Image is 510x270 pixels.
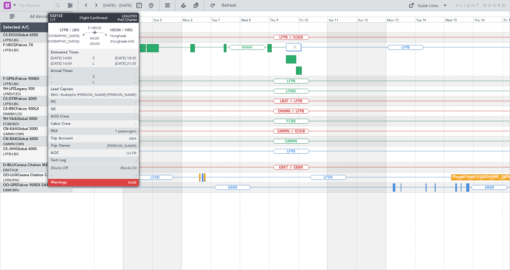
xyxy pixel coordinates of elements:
a: GMMN/CMN [3,142,24,146]
span: OO-LUX [3,173,17,177]
div: Wed 15 [444,17,473,22]
a: LFPB/LBG [3,48,19,53]
div: Mon 13 [386,17,415,22]
a: CN-RAKGlobal 6000 [3,137,38,141]
a: LFMD/CEQ [3,92,21,96]
div: Wed 8 [240,17,269,22]
span: [DATE] - [DATE] [103,3,132,8]
div: Tue 7 [211,17,240,22]
img: gray-close.svg [292,44,297,50]
a: F-HECDFalcon 7X [3,43,33,47]
a: LFPB/LBG [3,152,19,156]
button: Refresh [207,1,244,10]
div: Thu 2 [65,17,94,22]
span: F-HECD [3,43,16,47]
a: LFSN/ENC [3,178,20,183]
a: DNMM/LOS [3,112,22,116]
span: CS-DTR [3,97,16,101]
span: CN-RAK [3,137,17,141]
a: GMMN/CMN [3,132,24,136]
div: Quick Links [418,3,438,9]
span: D-IBLU [3,163,15,167]
span: F-GPNJ [3,77,16,81]
a: CS-JHHGlobal 6000 [3,147,37,151]
a: 9H-YAAGlobal 5000 [3,117,37,121]
button: Quick Links [406,1,450,10]
div: Sun 5 [152,17,182,22]
div: Fri 10 [298,17,328,22]
div: Thu 16 [473,17,502,22]
button: All Aircraft [7,12,66,22]
div: [DATE] [73,12,84,17]
a: EBKT/KJK [3,168,18,173]
div: Thu 9 [269,17,298,22]
div: Tue 14 [415,17,444,22]
span: CN-KAS [3,127,17,131]
a: OO-LUXCessna Citation CJ4 [3,173,51,177]
div: Mon 6 [182,17,211,22]
a: CS-DTRFalcon 2000 [3,97,37,101]
a: FCBB/BZV [3,122,19,126]
a: LFPB/LBG [3,38,19,43]
a: CN-KASGlobal 5000 [3,127,38,131]
a: CS-DOUGlobal 6500 [3,33,38,37]
a: CS-RRCFalcon 900LX [3,107,39,111]
input: Trip Number [19,1,53,10]
a: LFPB/LBG [3,102,19,106]
div: Fri 3 [94,17,123,22]
span: CS-DOU [3,33,17,37]
a: 9H-LPZLegacy 500 [3,87,35,91]
a: D-IBLUCessna Citation M2 [3,163,48,167]
span: 9H-LPZ [3,87,15,91]
a: F-GPNJFalcon 900EX [3,77,39,81]
span: All Aircraft [16,15,64,19]
div: Sat 4 [123,17,152,22]
a: EBBR/BRU [3,188,19,193]
div: Sat 11 [328,17,357,22]
span: CS-JHH [3,147,16,151]
a: LFPB/LBG [3,82,19,86]
a: OO-GPEFalcon 900EX EASy II [3,183,53,187]
span: 9H-YAA [3,117,17,121]
span: CS-RRC [3,107,16,111]
div: Sun 12 [357,17,386,22]
span: Refresh [216,3,242,8]
span: OO-GPE [3,183,17,187]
